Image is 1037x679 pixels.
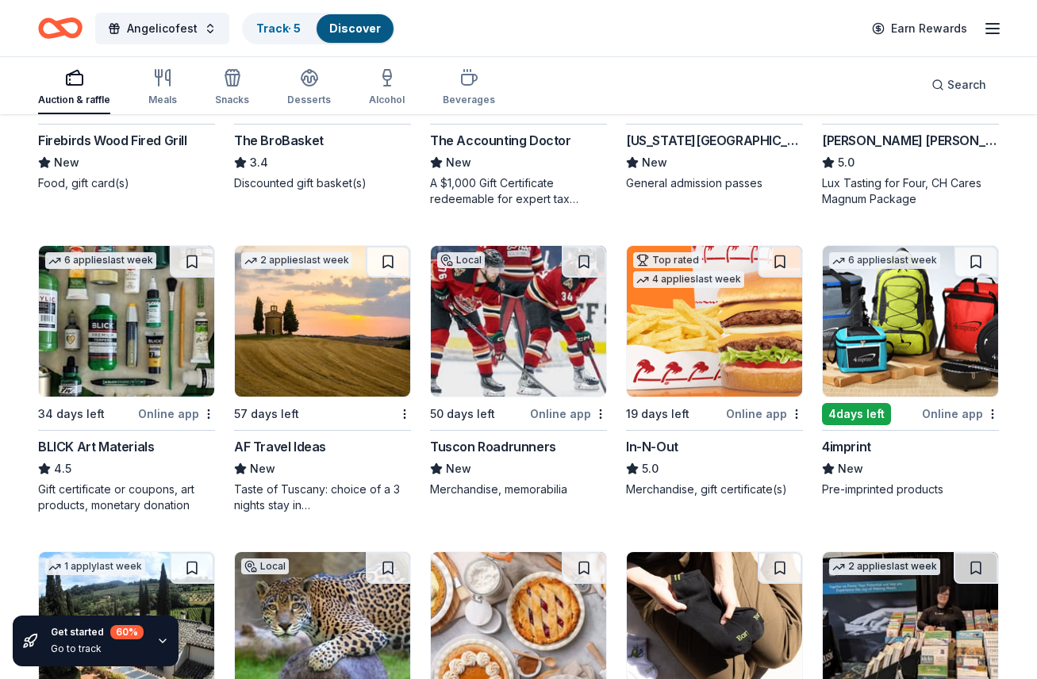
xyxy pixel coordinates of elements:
[430,405,495,424] div: 50 days left
[148,94,177,106] div: Meals
[446,153,471,172] span: New
[138,404,215,424] div: Online app
[430,245,607,497] a: Image for Tuscon RoadrunnersLocal50 days leftOnline appTuscon RoadrunnersNewMerchandise, memorabilia
[38,437,154,456] div: BLICK Art Materials
[919,69,999,101] button: Search
[215,94,249,106] div: Snacks
[215,62,249,114] button: Snacks
[627,246,802,397] img: Image for In-N-Out
[110,625,144,639] div: 60 %
[726,404,803,424] div: Online app
[947,75,986,94] span: Search
[822,437,871,456] div: 4imprint
[45,252,156,269] div: 6 applies last week
[838,459,863,478] span: New
[38,131,187,150] div: Firebirds Wood Fired Grill
[626,245,803,497] a: Image for In-N-OutTop rated4 applieslast week19 days leftOnline appIn-N-Out5.0Merchandise, gift c...
[242,13,395,44] button: Track· 5Discover
[250,459,275,478] span: New
[95,13,229,44] button: Angelicofest
[822,175,999,207] div: Lux Tasting for Four, CH Cares Magnum Package
[234,437,326,456] div: AF Travel Ideas
[235,246,410,397] img: Image for AF Travel Ideas
[626,481,803,497] div: Merchandise, gift certificate(s)
[446,459,471,478] span: New
[38,481,215,513] div: Gift certificate or coupons, art products, monetary donation
[38,405,105,424] div: 34 days left
[530,404,607,424] div: Online app
[241,252,352,269] div: 2 applies last week
[443,62,495,114] button: Beverages
[838,153,855,172] span: 5.0
[633,252,702,268] div: Top rated
[642,459,659,478] span: 5.0
[250,153,268,172] span: 3.4
[234,405,299,424] div: 57 days left
[430,437,556,456] div: Tuscon Roadrunners
[329,21,381,35] a: Discover
[633,271,744,288] div: 4 applies last week
[241,558,289,574] div: Local
[256,21,301,35] a: Track· 5
[829,252,940,269] div: 6 applies last week
[626,437,678,456] div: In-N-Out
[39,246,214,397] img: Image for BLICK Art Materials
[234,175,411,191] div: Discounted gift basket(s)
[822,245,999,497] a: Image for 4imprint6 applieslast week4days leftOnline app4imprintNewPre-imprinted products
[626,175,803,191] div: General admission passes
[642,153,667,172] span: New
[38,62,110,114] button: Auction & raffle
[369,62,405,114] button: Alcohol
[822,131,999,150] div: [PERSON_NAME] [PERSON_NAME] Winery and Restaurants
[234,131,324,150] div: The BroBasket
[51,625,144,639] div: Get started
[287,94,331,106] div: Desserts
[287,62,331,114] button: Desserts
[369,94,405,106] div: Alcohol
[822,481,999,497] div: Pre-imprinted products
[822,403,891,425] div: 4 days left
[51,643,144,655] div: Go to track
[54,459,71,478] span: 4.5
[234,245,411,513] a: Image for AF Travel Ideas2 applieslast week57 days leftAF Travel IdeasNewTaste of Tuscany: choice...
[430,175,607,207] div: A $1,000 Gift Certificate redeemable for expert tax preparation or tax resolution services—recipi...
[127,19,198,38] span: Angelicofest
[38,175,215,191] div: Food, gift card(s)
[38,245,215,513] a: Image for BLICK Art Materials6 applieslast week34 days leftOnline appBLICK Art Materials4.5Gift c...
[234,481,411,513] div: Taste of Tuscany: choice of a 3 nights stay in [GEOGRAPHIC_DATA] or a 5 night stay in [GEOGRAPHIC...
[823,246,998,397] img: Image for 4imprint
[437,252,485,268] div: Local
[148,62,177,114] button: Meals
[54,153,79,172] span: New
[829,558,940,575] div: 2 applies last week
[430,131,571,150] div: The Accounting Doctor
[862,14,977,43] a: Earn Rewards
[922,404,999,424] div: Online app
[38,94,110,106] div: Auction & raffle
[38,10,83,47] a: Home
[430,481,607,497] div: Merchandise, memorabilia
[443,94,495,106] div: Beverages
[626,131,803,150] div: [US_STATE][GEOGRAPHIC_DATA]
[626,405,689,424] div: 19 days left
[45,558,145,575] div: 1 apply last week
[431,246,606,397] img: Image for Tuscon Roadrunners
